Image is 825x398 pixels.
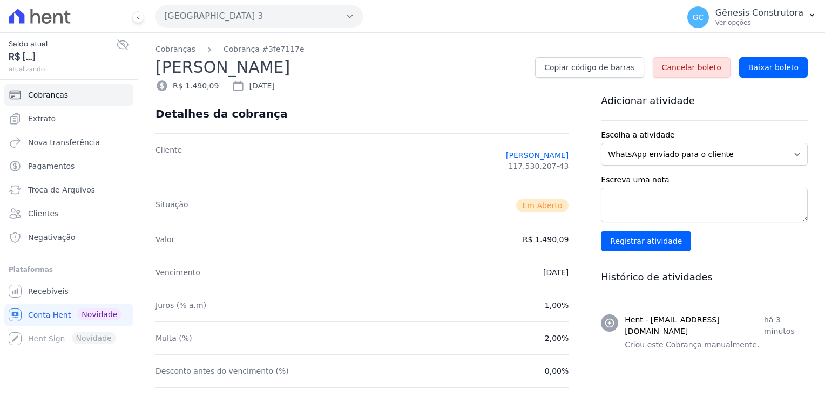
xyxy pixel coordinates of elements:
span: 117.530.207-43 [508,161,569,171]
a: Copiar código de barras [535,57,644,78]
span: Negativação [28,232,76,243]
dd: 1,00% [545,300,569,311]
span: Cobranças [28,90,68,100]
h2: [PERSON_NAME] [155,55,526,79]
span: Clientes [28,208,58,219]
a: Cancelar boleto [653,57,731,78]
dt: Juros (% a.m) [155,300,206,311]
p: Ver opções [715,18,803,27]
button: GC Gênesis Construtora Ver opções [679,2,825,32]
h3: Hent - [EMAIL_ADDRESS][DOMAIN_NAME] [625,314,764,337]
label: Escreva uma nota [601,174,808,186]
span: Novidade [77,308,121,320]
dd: [DATE] [543,267,569,278]
a: Troca de Arquivos [4,179,133,201]
label: Escolha a atividade [601,129,808,141]
p: Criou este Cobrança manualmente. [625,339,808,351]
input: Registrar atividade [601,231,691,251]
a: Baixar boleto [739,57,808,78]
nav: Breadcrumb [155,44,808,55]
dt: Valor [155,234,174,245]
span: atualizando... [9,64,116,74]
span: Em Aberto [516,199,569,212]
span: Cancelar boleto [662,62,721,73]
a: Recebíveis [4,280,133,302]
span: Copiar código de barras [544,62,634,73]
nav: Sidebar [9,84,129,349]
span: Pagamentos [28,161,75,171]
span: R$ [...] [9,50,116,64]
span: Nova transferência [28,137,100,148]
span: Baixar boleto [748,62,799,73]
dd: 0,00% [545,366,569,376]
span: Recebíveis [28,286,69,297]
h3: Histórico de atividades [601,271,808,284]
span: Saldo atual [9,38,116,50]
a: Conta Hent Novidade [4,304,133,326]
p: há 3 minutos [764,314,808,337]
dd: 2,00% [545,333,569,344]
a: Extrato [4,108,133,129]
p: Gênesis Construtora [715,8,803,18]
span: Troca de Arquivos [28,184,95,195]
a: Pagamentos [4,155,133,177]
dt: Cliente [155,145,182,177]
span: GC [692,13,704,21]
h3: Adicionar atividade [601,94,808,107]
a: Negativação [4,227,133,248]
dt: Situação [155,199,188,212]
div: R$ 1.490,09 [155,79,219,92]
a: Clientes [4,203,133,224]
button: [GEOGRAPHIC_DATA] 3 [155,5,363,27]
div: [DATE] [232,79,274,92]
dt: Desconto antes do vencimento (%) [155,366,289,376]
div: Detalhes da cobrança [155,107,287,120]
a: Cobrança #3fe7117e [224,44,305,55]
a: [PERSON_NAME] [506,150,569,161]
dt: Vencimento [155,267,200,278]
a: Cobranças [155,44,195,55]
a: Cobranças [4,84,133,106]
span: Extrato [28,113,56,124]
dt: Multa (%) [155,333,192,344]
a: Nova transferência [4,132,133,153]
span: Conta Hent [28,310,71,320]
dd: R$ 1.490,09 [523,234,569,245]
div: Plataformas [9,263,129,276]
